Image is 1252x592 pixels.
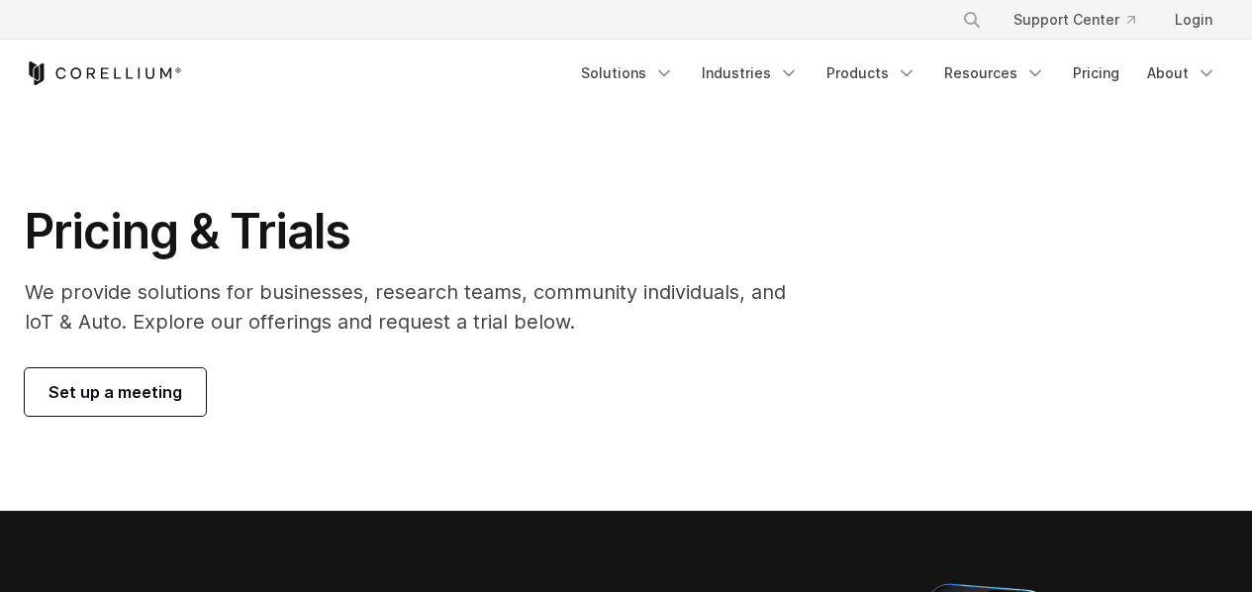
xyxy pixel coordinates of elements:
div: Navigation Menu [938,2,1228,38]
div: Navigation Menu [569,55,1228,91]
a: Products [815,55,928,91]
span: Set up a meeting [48,380,182,404]
a: About [1135,55,1228,91]
a: Solutions [569,55,686,91]
a: Pricing [1061,55,1131,91]
a: Support Center [998,2,1151,38]
a: Login [1159,2,1228,38]
a: Industries [690,55,811,91]
a: Corellium Home [25,61,182,85]
p: We provide solutions for businesses, research teams, community individuals, and IoT & Auto. Explo... [25,277,814,337]
a: Set up a meeting [25,368,206,416]
button: Search [954,2,990,38]
h1: Pricing & Trials [25,202,814,261]
a: Resources [932,55,1057,91]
